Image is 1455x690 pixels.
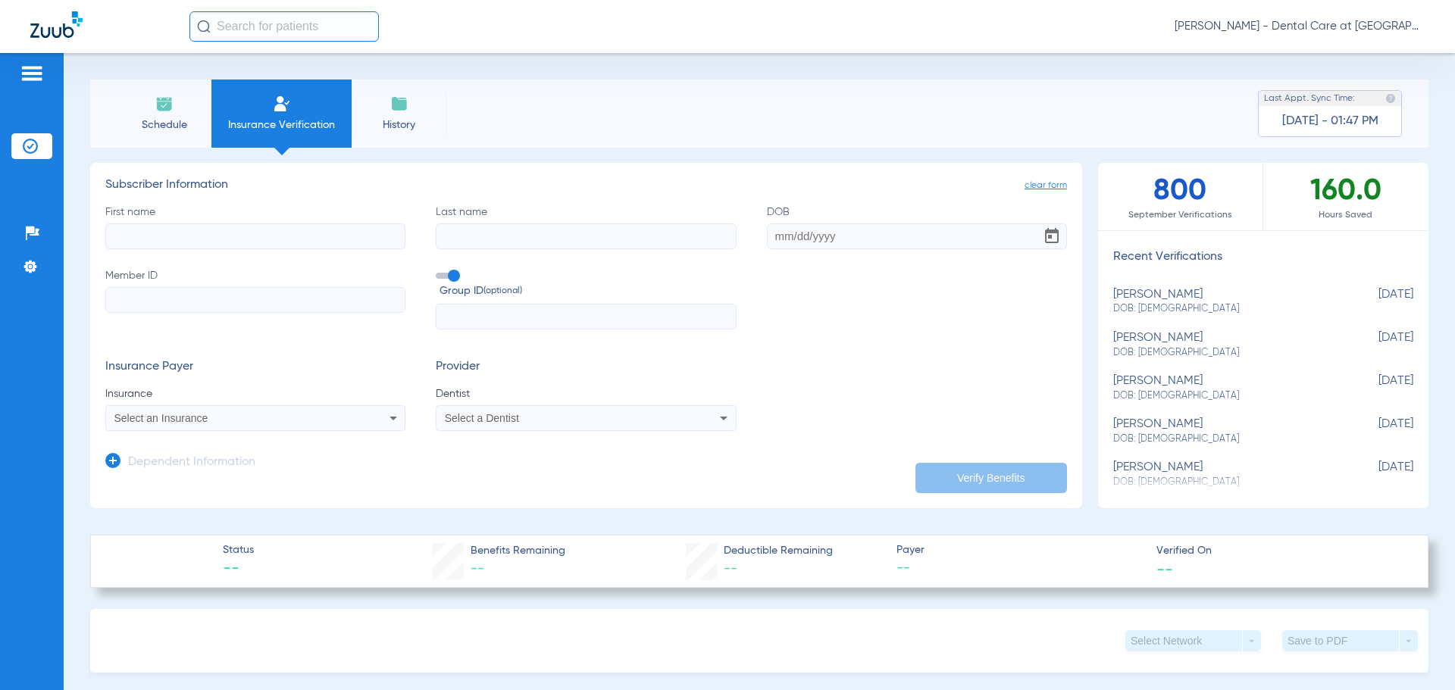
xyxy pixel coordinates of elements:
span: clear form [1025,178,1067,193]
div: [PERSON_NAME] [1113,417,1338,445]
div: [PERSON_NAME] [1113,288,1338,316]
span: [DATE] [1338,331,1413,359]
span: [PERSON_NAME] - Dental Care at [GEOGRAPHIC_DATA] [1175,19,1425,34]
span: -- [471,562,484,576]
span: Last Appt. Sync Time: [1264,91,1355,106]
h3: Dependent Information [128,455,255,470]
input: Last name [436,223,736,249]
div: [PERSON_NAME] [1113,331,1338,359]
span: -- [223,559,254,580]
div: 800 [1098,163,1263,230]
input: Search for patients [189,11,379,42]
span: -- [724,562,737,576]
span: [DATE] [1338,461,1413,489]
span: September Verifications [1098,208,1263,223]
span: History [363,117,435,133]
span: Payer [896,542,1144,558]
span: Select a Dentist [445,412,519,424]
h3: Subscriber Information [105,178,1067,193]
span: DOB: [DEMOGRAPHIC_DATA] [1113,389,1338,403]
span: Status [223,542,254,558]
input: First name [105,223,405,249]
span: [DATE] [1338,417,1413,445]
span: -- [1156,560,1173,576]
span: Group ID [440,283,736,299]
button: Open calendar [1037,221,1067,251]
img: Manual Insurance Verification [273,95,291,113]
span: Schedule [128,117,200,133]
span: DOB: [DEMOGRAPHIC_DATA] [1113,432,1338,446]
span: [DATE] [1338,374,1413,402]
div: [PERSON_NAME] [1113,461,1338,489]
span: DOB: [DEMOGRAPHIC_DATA] [1113,346,1338,360]
span: Verified On [1156,543,1403,559]
img: Schedule [155,95,174,113]
div: 160.0 [1263,163,1428,230]
img: History [390,95,408,113]
div: [PERSON_NAME] [1113,374,1338,402]
button: Verify Benefits [915,463,1067,493]
label: First name [105,205,405,249]
img: Search Icon [197,20,211,33]
span: Select an Insurance [114,412,208,424]
img: Zuub Logo [30,11,83,38]
span: [DATE] - 01:47 PM [1282,114,1378,129]
span: Dentist [436,386,736,401]
span: DOB: [DEMOGRAPHIC_DATA] [1113,302,1338,316]
span: Hours Saved [1263,208,1428,223]
span: [DATE] [1338,288,1413,316]
h3: Insurance Payer [105,360,405,375]
label: Last name [436,205,736,249]
label: Member ID [105,268,405,330]
span: Benefits Remaining [471,543,565,559]
span: Insurance Verification [223,117,340,133]
img: hamburger-icon [20,64,44,83]
input: DOBOpen calendar [767,223,1067,249]
h3: Recent Verifications [1098,250,1428,265]
input: Member ID [105,287,405,313]
h3: Provider [436,360,736,375]
small: (optional) [483,283,522,299]
img: last sync help info [1385,93,1396,104]
span: -- [896,559,1144,578]
label: DOB [767,205,1067,249]
span: Insurance [105,386,405,401]
span: Deductible Remaining [724,543,833,559]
